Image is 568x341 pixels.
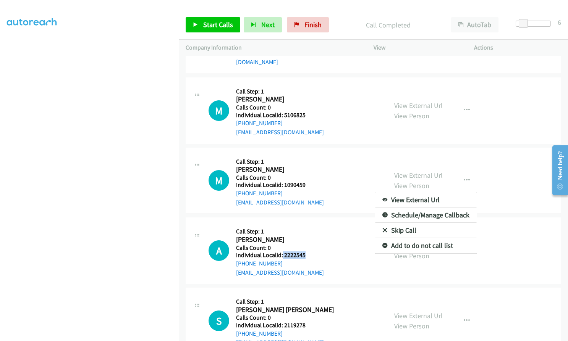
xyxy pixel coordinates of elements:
[209,310,229,331] div: The call is yet to be attempted
[546,140,568,201] iframe: Resource Center
[375,192,477,207] a: View External Url
[209,240,229,261] h1: A
[375,238,477,253] a: Add to do not call list
[209,240,229,261] div: The call is yet to be attempted
[375,223,477,238] a: Skip Call
[375,207,477,223] a: Schedule/Manage Callback
[209,310,229,331] h1: S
